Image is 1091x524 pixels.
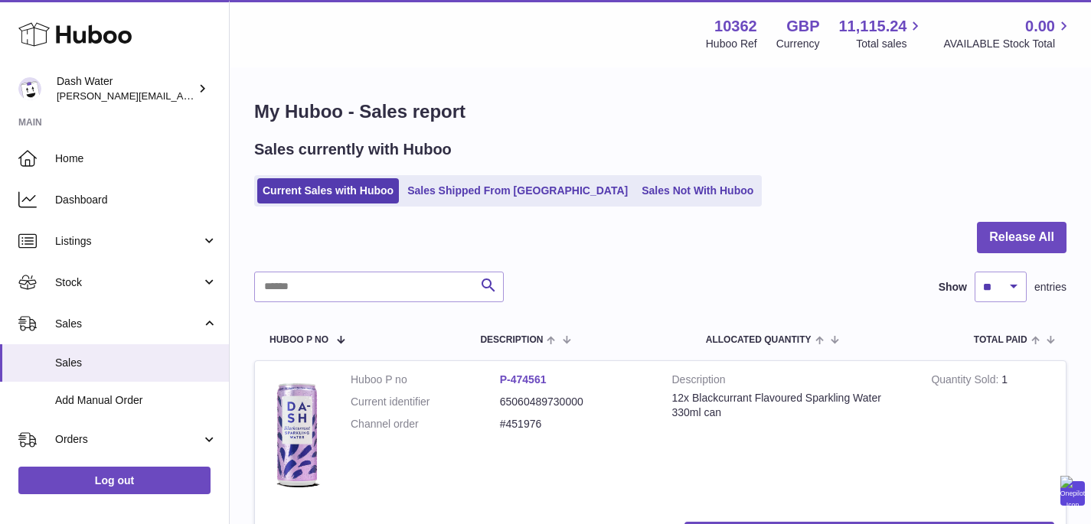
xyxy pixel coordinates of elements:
[943,16,1073,51] a: 0.00 AVAILABLE Stock Total
[1025,16,1055,37] span: 0.00
[480,335,543,345] span: Description
[939,280,967,295] label: Show
[266,373,328,495] img: 103621706197826.png
[931,373,1001,389] strong: Quantity Sold
[838,16,924,51] a: 11,115.24 Total sales
[55,356,217,370] span: Sales
[55,234,201,249] span: Listings
[636,178,759,203] a: Sales Not With Huboo
[55,317,201,331] span: Sales
[672,391,909,420] div: 12x Blackcurrant Flavoured Sparkling Water 330ml can
[500,395,649,409] dd: 65060489730000
[57,90,307,102] span: [PERSON_NAME][EMAIL_ADDRESS][DOMAIN_NAME]
[55,151,217,166] span: Home
[55,393,217,408] span: Add Manual Order
[351,395,500,409] dt: Current identifier
[55,193,217,207] span: Dashboard
[57,74,194,103] div: Dash Water
[706,335,812,345] span: ALLOCATED Quantity
[269,335,328,345] span: Huboo P no
[254,99,1067,124] h1: My Huboo - Sales report
[55,432,201,447] span: Orders
[402,178,633,203] a: Sales Shipped From [GEOGRAPHIC_DATA]
[257,178,399,203] a: Current Sales with Huboo
[351,417,500,431] dt: Channel order
[351,373,500,387] dt: Huboo P no
[974,335,1027,345] span: Total paid
[254,139,452,160] h2: Sales currently with Huboo
[500,417,649,431] dd: #451976
[714,16,757,37] strong: 10362
[786,16,819,37] strong: GBP
[706,37,757,51] div: Huboo Ref
[18,77,41,100] img: james@dash-water.com
[920,361,1066,510] td: 1
[977,222,1067,253] button: Release All
[1034,280,1067,295] span: entries
[776,37,820,51] div: Currency
[672,373,909,391] strong: Description
[943,37,1073,51] span: AVAILABLE Stock Total
[856,37,924,51] span: Total sales
[838,16,906,37] span: 11,115.24
[18,467,211,494] a: Log out
[500,373,547,386] a: P-474561
[55,275,201,290] span: Stock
